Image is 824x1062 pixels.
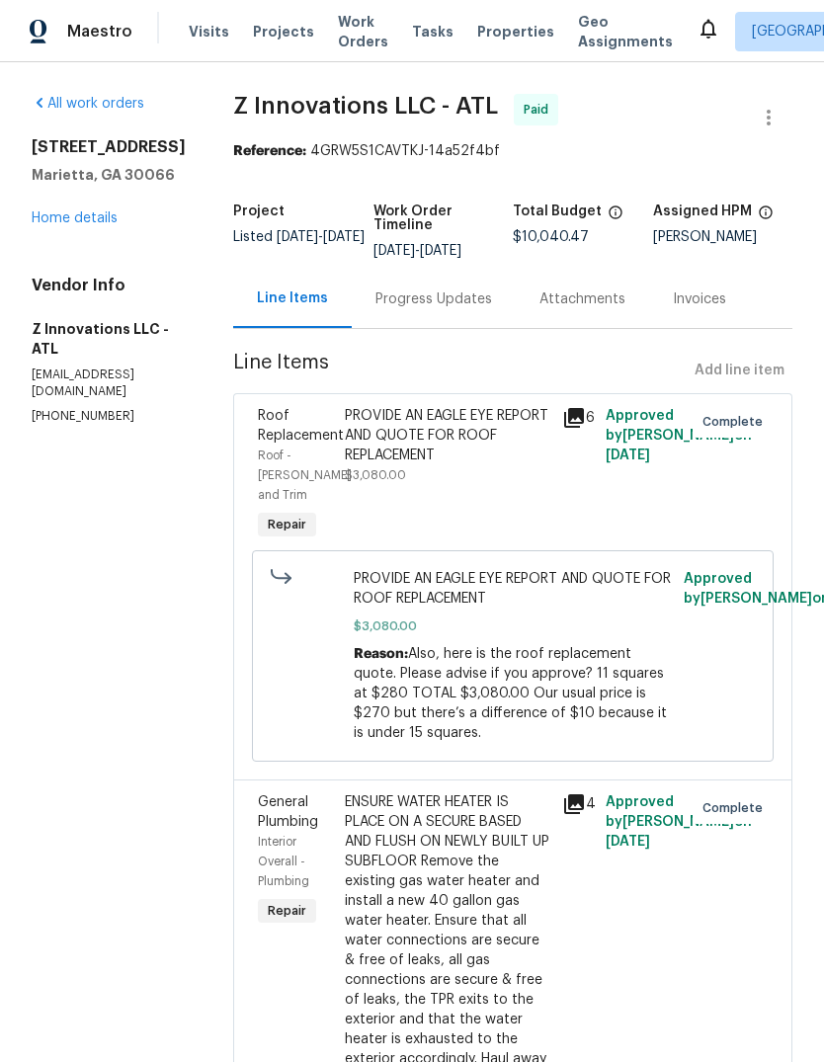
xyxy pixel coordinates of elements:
[257,288,328,308] div: Line Items
[32,97,144,111] a: All work orders
[345,469,406,481] span: $3,080.00
[258,836,309,887] span: Interior Overall - Plumbing
[233,353,687,389] span: Line Items
[277,230,365,244] span: -
[608,204,623,230] span: The total cost of line items that have been proposed by Opendoor. This sum includes line items th...
[373,244,415,258] span: [DATE]
[32,165,186,185] h5: Marietta, GA 30066
[233,230,365,244] span: Listed
[513,204,602,218] h5: Total Budget
[277,230,318,244] span: [DATE]
[354,616,673,636] span: $3,080.00
[258,795,318,829] span: General Plumbing
[412,25,453,39] span: Tasks
[338,12,388,51] span: Work Orders
[702,412,771,432] span: Complete
[578,12,673,51] span: Geo Assignments
[420,244,461,258] span: [DATE]
[260,515,314,534] span: Repair
[477,22,554,41] span: Properties
[513,230,589,244] span: $10,040.47
[653,230,793,244] div: [PERSON_NAME]
[606,409,752,462] span: Approved by [PERSON_NAME] on
[67,22,132,41] span: Maestro
[323,230,365,244] span: [DATE]
[606,795,752,849] span: Approved by [PERSON_NAME] on
[32,408,186,425] p: [PHONE_NUMBER]
[354,647,408,661] span: Reason:
[375,289,492,309] div: Progress Updates
[233,94,498,118] span: Z Innovations LLC - ATL
[653,204,752,218] h5: Assigned HPM
[260,901,314,921] span: Repair
[345,406,550,465] div: PROVIDE AN EAGLE EYE REPORT AND QUOTE FOR ROOF REPLACEMENT
[189,22,229,41] span: Visits
[373,204,514,232] h5: Work Order Timeline
[354,569,673,609] span: PROVIDE AN EAGLE EYE REPORT AND QUOTE FOR ROOF REPLACEMENT
[258,449,352,501] span: Roof - [PERSON_NAME] and Trim
[758,204,774,230] span: The hpm assigned to this work order.
[524,100,556,120] span: Paid
[606,835,650,849] span: [DATE]
[539,289,625,309] div: Attachments
[258,409,344,443] span: Roof Replacement
[233,204,285,218] h5: Project
[673,289,726,309] div: Invoices
[32,211,118,225] a: Home details
[32,137,186,157] h2: [STREET_ADDRESS]
[702,798,771,818] span: Complete
[373,244,461,258] span: -
[354,647,667,740] span: Also, here is the roof replacement quote. Please advise if you approve? 11 squares at $280 TOTAL ...
[32,276,186,295] h4: Vendor Info
[32,319,186,359] h5: Z Innovations LLC - ATL
[562,406,594,430] div: 6
[233,141,792,161] div: 4GRW5S1CAVTKJ-14a52f4bf
[32,367,186,400] p: [EMAIL_ADDRESS][DOMAIN_NAME]
[233,144,306,158] b: Reference:
[253,22,314,41] span: Projects
[562,792,594,816] div: 4
[606,449,650,462] span: [DATE]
